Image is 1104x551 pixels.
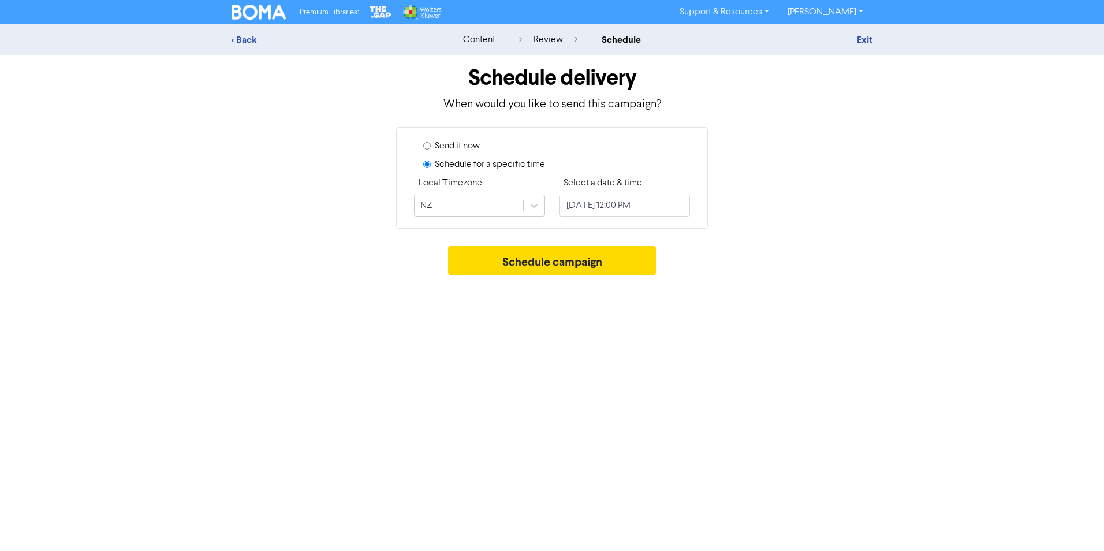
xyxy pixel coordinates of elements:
a: [PERSON_NAME] [778,3,872,21]
p: When would you like to send this campaign? [232,96,872,113]
div: review [519,33,577,47]
img: Wolters Kluwer [402,5,441,20]
h1: Schedule delivery [232,65,872,91]
div: schedule [602,33,641,47]
img: BOMA Logo [232,5,286,20]
div: NZ [420,199,432,213]
label: Select a date & time [564,176,642,190]
span: Premium Libraries: [300,9,359,16]
div: < Back [232,33,434,47]
iframe: Chat Widget [1046,496,1104,551]
img: The Gap [368,5,393,20]
label: Schedule for a specific time [435,158,545,172]
div: content [463,33,495,47]
a: Exit [857,34,872,46]
label: Local Timezone [419,176,482,190]
input: Click to select a date [559,195,690,217]
button: Schedule campaign [448,246,657,275]
a: Support & Resources [670,3,778,21]
label: Send it now [435,139,480,153]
